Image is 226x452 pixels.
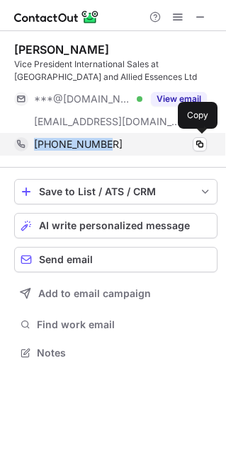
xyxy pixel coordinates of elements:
span: Notes [37,347,212,359]
span: Find work email [37,318,212,331]
div: Vice President International Sales at [GEOGRAPHIC_DATA] and Allied Essences Ltd [14,58,217,83]
button: AI write personalized message [14,213,217,238]
button: Reveal Button [151,92,207,106]
span: [EMAIL_ADDRESS][DOMAIN_NAME] [34,115,181,128]
span: Add to email campaign [38,288,151,299]
img: ContactOut v5.3.10 [14,8,99,25]
button: Add to email campaign [14,281,217,306]
div: [PERSON_NAME] [14,42,109,57]
div: Save to List / ATS / CRM [39,186,193,197]
span: [PHONE_NUMBER] [34,138,123,151]
button: Notes [14,343,217,363]
span: ***@[DOMAIN_NAME] [34,93,132,105]
button: save-profile-one-click [14,179,217,204]
button: Send email [14,247,217,272]
span: Send email [39,254,93,265]
span: AI write personalized message [39,220,190,231]
button: Find work email [14,315,217,335]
